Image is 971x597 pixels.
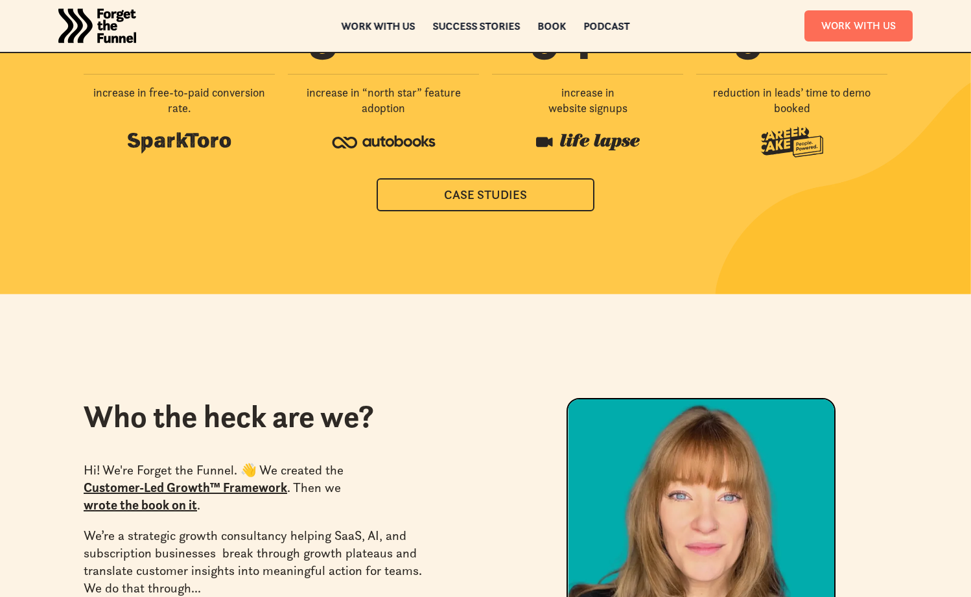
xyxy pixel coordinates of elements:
[84,85,275,117] div: increase in free-to-paid conversion rate.
[84,462,439,514] p: Hi! We're Forget the Funnel. 👋 We created the . Then we .
[433,21,521,30] a: Success Stories
[84,527,439,597] p: We’re a strategic growth consultancy helping SaaS, AI, and subscription businesses break through ...
[377,178,594,211] a: Case Studies
[696,85,887,117] div: reduction in leads’ time to‍ demo booked
[84,398,479,436] h2: Who the heck are we?
[804,10,913,41] a: Work With Us
[548,85,627,117] div: increase in website signups
[342,21,415,30] a: Work with us
[84,497,197,513] a: wrote the book on it
[288,85,479,117] div: increase in “north star”‍ feature adoption
[393,187,578,202] div: Case Studies
[584,21,630,30] a: Podcast
[84,480,287,495] a: Customer-Led Growth™ Framework
[538,21,567,30] a: Book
